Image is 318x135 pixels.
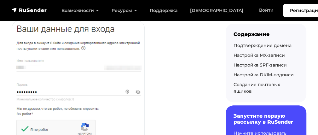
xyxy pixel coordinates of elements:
a: Создание почтовых ящиков [233,82,280,94]
a: Настройка MX-записи [233,52,285,58]
a: Возможности [55,4,105,17]
a: Поддержка [143,4,184,17]
a: Настройка DKIM-подписи [233,72,293,78]
a: Подтверждение домена [233,43,291,48]
a: Настройка SPF-записи [233,62,286,68]
div: Содержание [233,31,299,37]
a: Ресурсы [105,4,143,17]
a: Войти [253,4,280,17]
h6: Запустите первую рассылку в RuSender [233,113,299,125]
img: RuSender [12,7,47,13]
a: [DEMOGRAPHIC_DATA] [184,4,250,17]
